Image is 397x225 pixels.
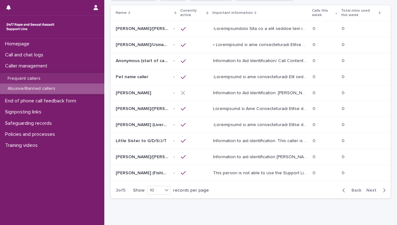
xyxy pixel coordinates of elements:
[348,188,361,193] span: Back
[312,7,334,19] p: Calls this week
[342,73,346,80] p: 0
[111,69,391,85] tr: Pet name callerPet name caller -- -Loremipsumd si ame consecteturadi Elit seddo eiu t Incid-Utla ...
[174,89,176,96] p: -
[111,165,391,181] tr: [PERSON_NAME] (Fishing trip)[PERSON_NAME] (Fishing trip) -- This person is not able to use the Su...
[337,187,364,193] button: Back
[111,37,391,53] tr: [PERSON_NAME]/Usman/[PERSON_NAME]/M[PERSON_NAME]/Usman/[PERSON_NAME]/M -- • Loremipsumd si ame co...
[3,63,52,69] p: Caller management
[174,41,176,48] p: -
[213,105,309,112] p: Information to Aid Identification Caller has used the names Sarah, Patricia, Brianna, Jasmine, Es...
[342,41,346,48] p: 0
[111,101,391,117] tr: [PERSON_NAME]/[PERSON_NAME]/[PERSON_NAME]/[PERSON_NAME]/[PERSON_NAME][PERSON_NAME]/[PERSON_NAME]/...
[111,85,391,101] tr: [PERSON_NAME][PERSON_NAME] -- Information to Aid Identification: [PERSON_NAME] usually identifies...
[213,137,309,144] p: Information to aid identification. This caller is thought to be the younger sister of frequent us...
[3,76,46,81] p: Frequent callers
[3,109,46,115] p: Signposting links
[213,121,309,128] p: -Information to aid identification Caller may identify himself as Adam and has a Liverpool accent...
[116,57,170,64] p: Anonymous (start of call racism)
[342,105,346,112] p: 0
[174,73,176,80] p: -
[342,25,346,32] p: 0
[342,57,346,64] p: 0
[3,52,48,58] p: Call and chat logs
[3,142,43,148] p: Training videos
[174,137,176,144] p: -
[116,25,170,32] p: [PERSON_NAME]/[PERSON_NAME]/[PERSON_NAME]/[PERSON_NAME]
[173,188,209,193] p: records per page
[212,9,253,16] p: Important information
[5,20,56,33] img: rhQMoQhaT3yELyF149Cw
[213,41,309,48] p: • Information to aid identification Caller states he is a British Pakistani man and has given a v...
[174,105,176,112] p: -
[342,153,346,160] p: 0
[342,137,346,144] p: 0
[313,121,317,128] p: 0
[3,120,57,126] p: Safeguarding records
[116,89,152,96] p: [PERSON_NAME]
[313,25,317,32] p: 0
[313,153,317,160] p: 0
[116,9,127,16] p: Name
[116,153,170,160] p: [PERSON_NAME]/[PERSON_NAME]
[147,187,162,194] div: 10
[116,41,170,48] p: [PERSON_NAME]/Usman/[PERSON_NAME]/M
[313,169,317,176] p: 0
[213,25,309,32] p: -Identification This is a male caller who has been abusive to members of the team by using the se...
[116,73,150,80] p: Pet name caller
[116,121,170,128] p: Adam (Liverpudlian accent)
[111,21,391,37] tr: [PERSON_NAME]/[PERSON_NAME]/[PERSON_NAME]/[PERSON_NAME][PERSON_NAME]/[PERSON_NAME]/[PERSON_NAME]/...
[116,105,170,112] p: Sarah/Patricia/Brianna/Jasmine/Tatiana
[111,117,391,133] tr: [PERSON_NAME] (Liverpudlian accent)[PERSON_NAME] (Liverpudlian accent) -- -Loremipsumd si ame con...
[3,98,81,104] p: End of phone call feedback form
[213,153,309,160] p: Information to aid identification Jonathan/Jason states that he is 19/20. He has been identified ...
[116,137,168,144] p: Little Sister to G/D/S/J/T
[313,57,317,64] p: 0
[342,121,346,128] p: 0
[342,89,346,96] p: 0
[174,153,176,160] p: -
[3,86,60,91] p: Abusive/Banned callers
[213,73,309,80] p: -Information to aid identification This woman has a South-West accent. She sometimes elongates he...
[3,41,34,47] p: Homepage
[116,169,170,176] p: [PERSON_NAME] (Fishing trip)
[111,133,391,149] tr: Little Sister to G/D/S/J/TLittle Sister to G/D/S/J/T -- Information to aid identification. This c...
[364,187,391,193] button: Next
[111,53,391,69] tr: Anonymous (start of call racism)Anonymous (start of call racism) -- Information to Aid Identifica...
[111,149,391,165] tr: [PERSON_NAME]/[PERSON_NAME][PERSON_NAME]/[PERSON_NAME] -- Information to aid identification [PERS...
[313,89,317,96] p: 0
[174,121,176,128] p: -
[313,137,317,144] p: 0
[313,41,317,48] p: 0
[213,89,309,96] p: Information to Aid Identification: Dawn usually identifies herself by name. She has a Northern ac...
[342,169,346,176] p: 0
[3,131,60,137] p: Policies and processes
[313,73,317,80] p: 0
[180,7,205,19] p: Currently active
[133,188,144,193] p: Show
[174,169,176,176] p: -
[341,7,377,19] p: Total mins used this week
[174,25,176,32] p: -
[366,188,380,193] span: Next
[313,105,317,112] p: 0
[174,57,176,64] p: -
[213,57,309,64] p: Information to Aid Identification/ Call Content: This caller is an abusive woman. She often decid...
[111,183,131,198] p: 3 of 5
[213,169,309,176] p: This person is not able to use the Support Line due to his previous sexually abusive calls. Ident...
